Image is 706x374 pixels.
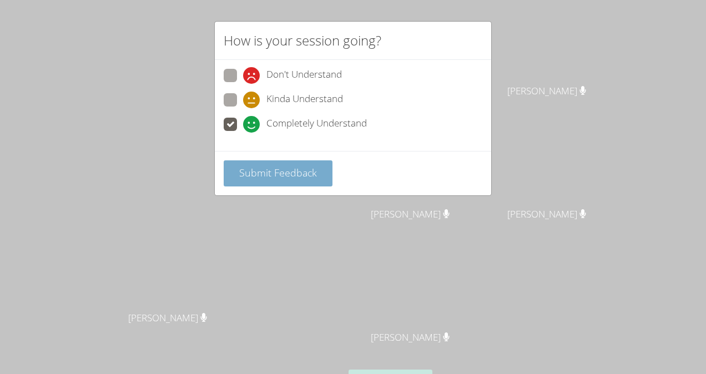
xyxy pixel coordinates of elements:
[266,92,343,108] span: Kinda Understand
[224,31,381,50] h2: How is your session going?
[224,160,332,186] button: Submit Feedback
[266,116,367,133] span: Completely Understand
[266,67,342,84] span: Don't Understand
[239,166,317,179] span: Submit Feedback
